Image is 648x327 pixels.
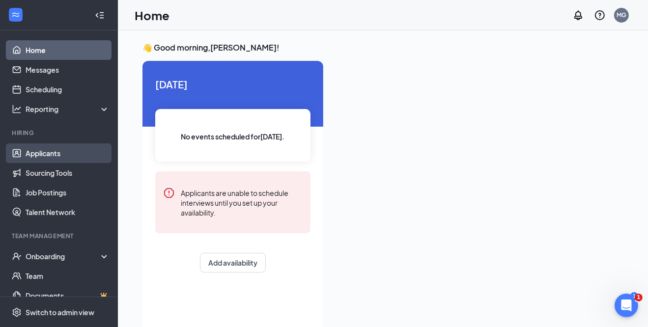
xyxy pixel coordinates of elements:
a: Sourcing Tools [26,163,110,183]
h3: 👋 Good morning, [PERSON_NAME] ! [142,42,623,53]
a: Talent Network [26,202,110,222]
a: Messages [26,60,110,80]
svg: Notifications [572,9,584,21]
svg: UserCheck [12,251,22,261]
a: Job Postings [26,183,110,202]
h1: Home [135,7,169,24]
div: Applicants are unable to schedule interviews until you set up your availability. [181,187,303,218]
svg: WorkstreamLogo [11,10,21,20]
svg: Collapse [95,10,105,20]
a: Home [26,40,110,60]
svg: Analysis [12,104,22,114]
a: Applicants [26,143,110,163]
svg: Error [163,187,175,199]
div: Hiring [12,129,108,137]
span: 1 [635,294,643,301]
span: [DATE] [155,77,310,92]
a: Scheduling [26,80,110,99]
div: MG [617,11,626,19]
div: Reporting [26,104,110,114]
iframe: Intercom live chat [615,294,638,317]
span: No events scheduled for [DATE] . [181,131,285,142]
svg: QuestionInfo [594,9,606,21]
div: Onboarding [26,251,101,261]
div: 1 [630,292,638,300]
div: Switch to admin view [26,307,94,317]
button: Add availability [200,253,266,272]
svg: Settings [12,307,22,317]
div: Team Management [12,232,108,240]
a: Team [26,266,110,286]
a: DocumentsCrown [26,286,110,305]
